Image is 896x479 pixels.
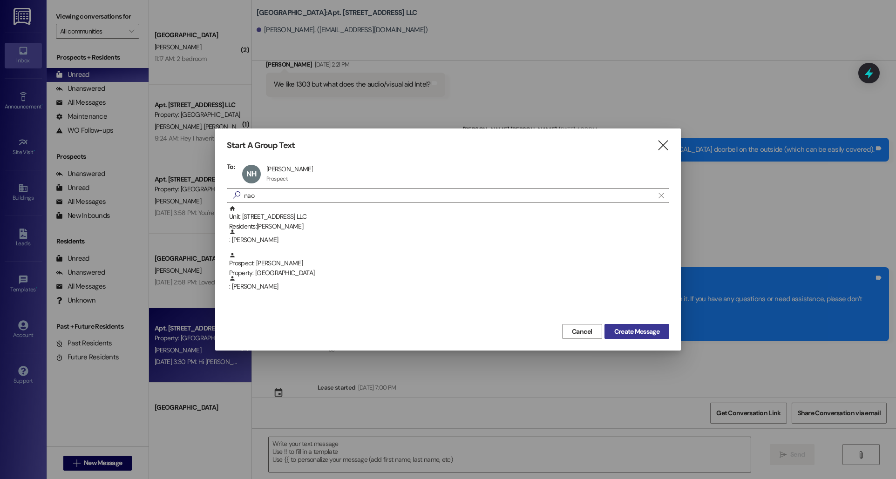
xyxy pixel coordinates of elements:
[229,229,669,245] div: : [PERSON_NAME]
[562,324,602,339] button: Cancel
[572,327,592,337] span: Cancel
[227,162,235,171] h3: To:
[246,169,256,179] span: NH
[229,252,669,278] div: Prospect: [PERSON_NAME]
[229,205,669,232] div: Unit: [STREET_ADDRESS] LLC
[227,140,295,151] h3: Start A Group Text
[654,189,669,202] button: Clear text
[227,275,669,298] div: : [PERSON_NAME]
[604,324,669,339] button: Create Message
[227,229,669,252] div: : [PERSON_NAME]
[244,189,654,202] input: Search for any contact or apartment
[614,327,659,337] span: Create Message
[227,252,669,275] div: Prospect: [PERSON_NAME]Property: [GEOGRAPHIC_DATA]
[657,141,669,150] i: 
[227,205,669,229] div: Unit: [STREET_ADDRESS] LLCResidents:[PERSON_NAME]
[229,275,669,291] div: : [PERSON_NAME]
[266,165,313,173] div: [PERSON_NAME]
[266,175,288,182] div: Prospect
[229,190,244,200] i: 
[658,192,664,199] i: 
[229,222,669,231] div: Residents: [PERSON_NAME]
[229,268,669,278] div: Property: [GEOGRAPHIC_DATA]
